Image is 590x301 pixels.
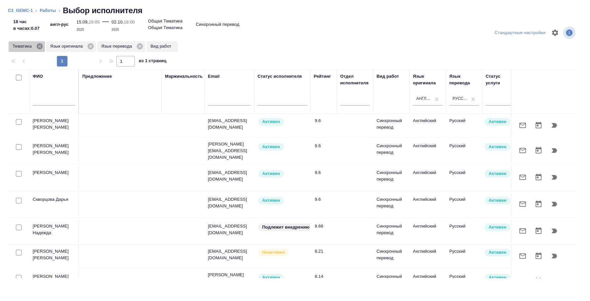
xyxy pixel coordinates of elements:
[410,193,446,216] td: Английский
[29,139,79,162] td: [PERSON_NAME] [PERSON_NAME]
[13,19,40,25] p: 18 час
[546,117,562,133] button: Продолжить
[340,73,370,86] div: Отдел исполнителя
[208,141,251,161] p: [PERSON_NAME][EMAIL_ADDRESS][DOMAIN_NAME]
[546,223,562,239] button: Продолжить
[376,143,406,156] p: Синхронный перевод
[101,43,134,50] p: Язык перевода
[489,118,506,125] p: Активен
[262,197,280,204] p: Активен
[314,73,331,80] div: Рейтинг
[531,143,546,158] button: Открыть календарь загрузки
[208,223,251,236] p: [EMAIL_ADDRESS][DOMAIN_NAME]
[515,248,531,264] button: Отправить предложение о работе
[315,273,334,280] div: 8.14
[315,196,334,203] div: 9.6
[102,16,109,33] div: —
[410,114,446,137] td: Английский
[446,166,482,189] td: Русский
[50,43,85,50] p: Язык оригинала
[410,166,446,189] td: Английский
[262,224,309,231] p: Подлежит внедрению
[546,143,562,158] button: Продолжить
[150,43,174,50] p: Вид работ
[546,169,562,185] button: Продолжить
[531,223,546,239] button: Открыть календарь загрузки
[376,223,406,236] p: Синхронный перевод
[315,223,334,230] div: 8.66
[97,41,145,52] div: Язык перевода
[376,117,406,131] p: Синхронный перевод
[257,73,302,80] div: Статус исполнителя
[531,117,546,133] button: Открыть календарь загрузки
[262,170,280,177] p: Активен
[413,73,443,86] div: Язык оригинала
[446,220,482,243] td: Русский
[376,196,406,209] p: Синхронный перевод
[489,170,506,177] p: Активен
[40,8,56,13] a: Работы
[446,114,482,137] td: Русский
[29,245,79,268] td: [PERSON_NAME] [PERSON_NAME]
[489,274,506,281] p: Активен
[531,273,546,289] button: Открыть календарь загрузки
[29,193,79,216] td: Скворцова Дарья
[9,41,45,52] div: Тематика
[208,248,251,261] p: [EMAIL_ADDRESS][DOMAIN_NAME]
[36,7,37,14] li: ‹
[416,96,431,102] div: Английский
[410,220,446,243] td: Английский
[262,118,280,125] p: Активен
[315,248,334,255] div: 8.21
[376,248,406,261] p: Синхронный перевод
[59,7,60,14] li: ‹
[16,250,21,255] input: Выбери исполнителей, чтобы отправить приглашение на работу
[257,196,307,205] div: Рядовой исполнитель: назначай с учетом рейтинга
[546,273,562,289] button: Продолжить
[13,43,34,50] p: Тематика
[257,248,307,257] div: Наши пути разошлись: исполнитель с нами не работает
[531,196,546,212] button: Открыть календарь загрузки
[16,198,21,203] input: Выбери исполнителей, чтобы отправить приглашение на работу
[410,270,446,293] td: Английский
[208,169,251,183] p: [EMAIL_ADDRESS][DOMAIN_NAME]
[16,225,21,230] input: Выбери исполнителей, чтобы отправить приглашение на работу
[16,119,21,125] input: Выбери исполнителей, чтобы отправить приглашение на работу
[46,41,96,52] div: Язык оригинала
[315,117,334,124] div: 9.6
[410,245,446,268] td: Английский
[29,114,79,137] td: [PERSON_NAME] [PERSON_NAME]
[82,73,112,80] div: Предложение
[515,169,531,185] button: Отправить предложение о работе
[124,20,135,24] p: 18:00
[16,171,21,177] input: Выбери исполнителей, чтобы отправить приглашение на работу
[16,275,21,280] input: Выбери исполнителей, чтобы отправить приглашение на работу
[315,169,334,176] div: 9.6
[63,5,142,16] h2: Выбор исполнителя
[208,196,251,209] p: [EMAIL_ADDRESS][DOMAIN_NAME]
[257,223,307,232] div: Свежая кровь: на первые 3 заказа по тематике ставь редактора и фиксируй оценки
[489,197,506,204] p: Активен
[489,249,506,256] p: Активен
[489,224,506,231] p: Активен
[546,196,562,212] button: Продолжить
[262,274,280,281] p: Активен
[515,273,531,289] button: Отправить предложение о работе
[76,20,89,24] p: 15.09,
[376,73,399,80] div: Вид работ
[262,144,280,150] p: Активен
[8,5,582,16] nav: breadcrumb
[148,18,183,24] p: Общая Тематика
[452,96,468,102] div: Русский
[165,73,203,80] div: Маржинальность
[376,273,406,286] p: Синхронный перевод
[29,220,79,243] td: [PERSON_NAME] Надежда
[89,20,99,24] p: 16:05
[8,8,33,13] a: C3_GEMC-1
[112,20,124,24] p: 02.10,
[515,117,531,133] button: Отправить предложение о работе
[515,143,531,158] button: Отправить предложение о работе
[139,57,167,66] span: из 1 страниц
[257,273,307,282] div: Рядовой исполнитель: назначай с учетом рейтинга
[486,73,515,86] div: Статус услуги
